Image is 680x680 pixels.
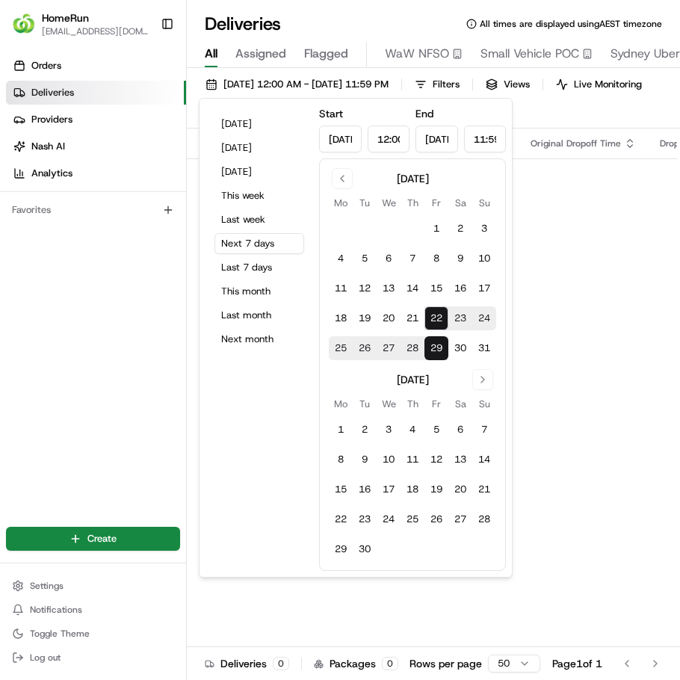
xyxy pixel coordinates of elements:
[353,448,377,472] button: 9
[329,306,353,330] button: 18
[120,211,246,238] a: 💻API Documentation
[549,74,649,95] button: Live Monitoring
[329,276,353,300] button: 11
[480,18,662,30] span: All times are displayed using AEST timezone
[223,78,389,91] span: [DATE] 12:00 AM - [DATE] 11:59 PM
[448,217,472,241] button: 2
[329,247,353,271] button: 4
[214,185,304,206] button: This week
[31,113,72,126] span: Providers
[401,247,424,271] button: 7
[214,329,304,350] button: Next month
[235,45,286,63] span: Assigned
[424,448,448,472] button: 12
[480,45,579,63] span: Small Vehicle POC
[472,217,496,241] button: 3
[6,108,186,132] a: Providers
[377,306,401,330] button: 20
[214,305,304,326] button: Last month
[214,114,304,135] button: [DATE]
[319,126,362,152] input: Date
[472,247,496,271] button: 10
[329,448,353,472] button: 8
[141,217,240,232] span: API Documentation
[448,306,472,330] button: 23
[254,147,272,165] button: Start new chat
[448,195,472,211] th: Saturday
[214,281,304,302] button: This month
[424,306,448,330] button: 22
[448,276,472,300] button: 16
[15,60,272,84] p: Welcome 👋
[472,396,496,412] th: Sunday
[353,276,377,300] button: 12
[329,396,353,412] th: Monday
[424,276,448,300] button: 15
[319,107,343,120] label: Start
[464,126,507,152] input: Time
[397,372,429,387] div: [DATE]
[377,336,401,360] button: 27
[329,477,353,501] button: 15
[472,195,496,211] th: Sunday
[332,168,353,189] button: Go to previous month
[15,143,42,170] img: 1736555255976-a54dd68f-1ca7-489b-9aae-adbdc363a1c4
[6,54,186,78] a: Orders
[424,247,448,271] button: 8
[424,418,448,442] button: 5
[401,448,424,472] button: 11
[329,336,353,360] button: 25
[30,580,64,592] span: Settings
[415,126,458,152] input: Date
[401,306,424,330] button: 21
[448,477,472,501] button: 20
[401,276,424,300] button: 14
[304,45,348,63] span: Flagged
[42,10,89,25] button: HomeRun
[6,527,180,551] button: Create
[472,448,496,472] button: 14
[31,140,65,153] span: Nash AI
[6,599,180,620] button: Notifications
[448,418,472,442] button: 6
[353,477,377,501] button: 16
[401,195,424,211] th: Thursday
[377,507,401,531] button: 24
[377,448,401,472] button: 10
[214,137,304,158] button: [DATE]
[377,477,401,501] button: 17
[42,25,149,37] button: [EMAIL_ADDRESS][DOMAIN_NAME]
[15,218,27,230] div: 📗
[149,253,181,265] span: Pylon
[353,396,377,412] th: Tuesday
[424,195,448,211] th: Friday
[6,623,180,644] button: Toggle Theme
[6,198,180,222] div: Favorites
[214,161,304,182] button: [DATE]
[401,336,424,360] button: 28
[6,161,186,185] a: Analytics
[424,336,448,360] button: 29
[31,59,61,72] span: Orders
[9,211,120,238] a: 📗Knowledge Base
[39,96,247,112] input: Clear
[472,507,496,531] button: 28
[448,396,472,412] th: Saturday
[6,575,180,596] button: Settings
[6,647,180,668] button: Log out
[504,78,530,91] span: Views
[415,107,433,120] label: End
[6,81,186,105] a: Deliveries
[424,396,448,412] th: Friday
[472,276,496,300] button: 17
[353,507,377,531] button: 23
[401,477,424,501] button: 18
[472,477,496,501] button: 21
[448,448,472,472] button: 13
[30,604,82,616] span: Notifications
[329,418,353,442] button: 1
[214,257,304,278] button: Last 7 days
[15,15,45,45] img: Nash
